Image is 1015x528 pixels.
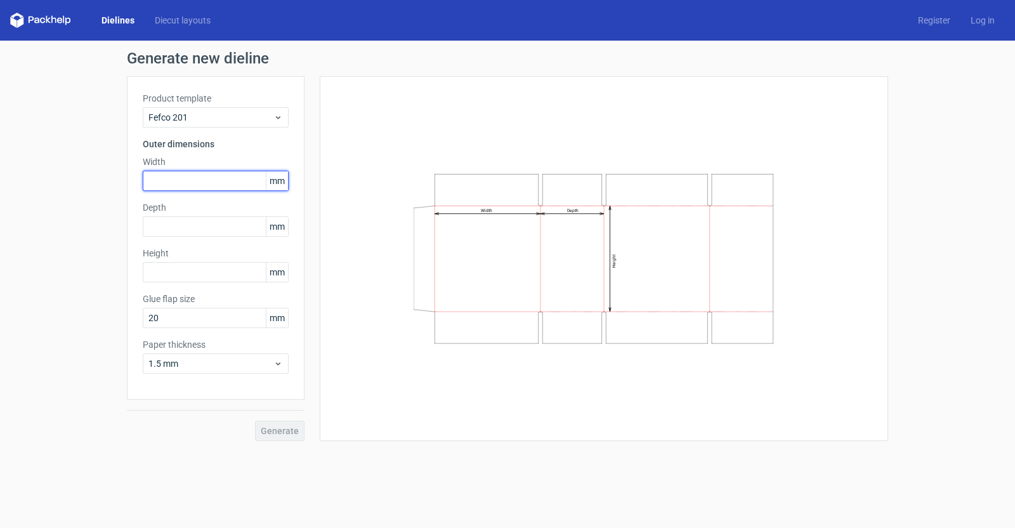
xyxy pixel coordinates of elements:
label: Height [143,247,289,260]
span: mm [266,308,288,327]
text: Height [612,254,617,268]
label: Depth [143,201,289,214]
label: Glue flap size [143,293,289,305]
h3: Outer dimensions [143,138,289,150]
span: mm [266,217,288,236]
text: Depth [567,208,579,213]
span: 1.5 mm [148,357,273,370]
a: Diecut layouts [145,14,221,27]
label: Paper thickness [143,338,289,351]
a: Dielines [91,14,145,27]
text: Width [481,208,492,213]
span: mm [266,263,288,282]
label: Product template [143,92,289,105]
a: Register [908,14,960,27]
a: Log in [960,14,1005,27]
span: Fefco 201 [148,111,273,124]
span: mm [266,171,288,190]
h1: Generate new dieline [127,51,888,66]
label: Width [143,155,289,168]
